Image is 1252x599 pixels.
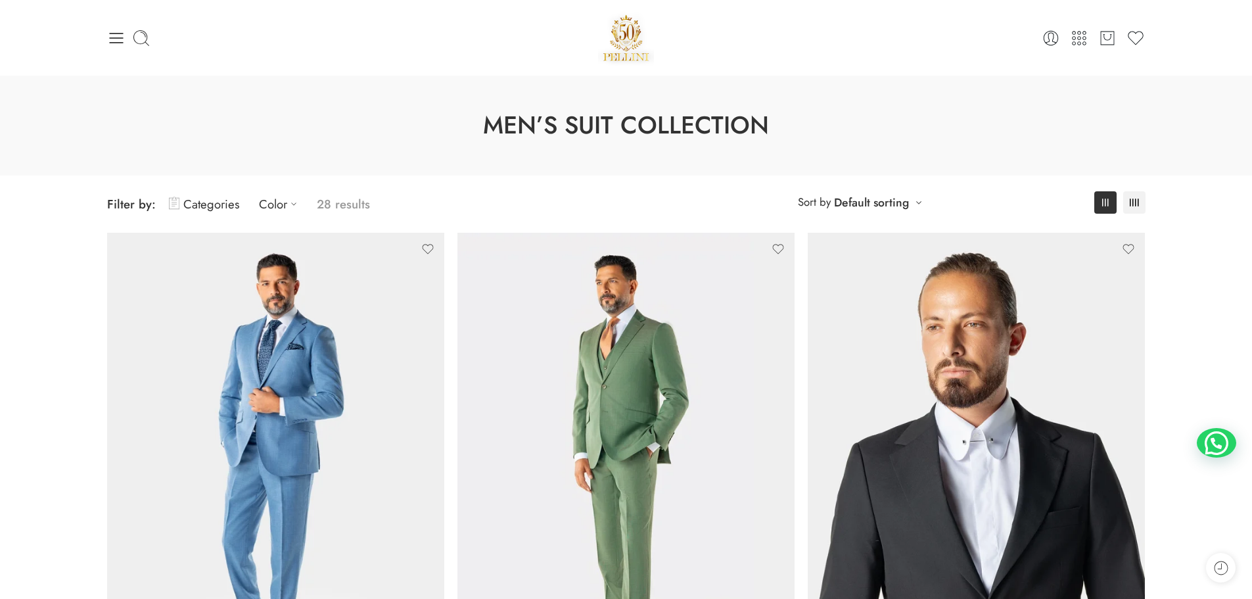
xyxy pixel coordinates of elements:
[834,193,909,212] a: Default sorting
[1098,29,1117,47] a: Cart
[1126,29,1145,47] a: Wishlist
[33,108,1219,143] h1: Men’s Suit Collection
[169,189,239,220] a: Categories
[317,189,370,220] p: 28 results
[259,189,304,220] a: Color
[107,195,156,213] span: Filter by:
[1042,29,1060,47] a: Login / Register
[598,10,655,66] img: Pellini
[798,191,831,213] span: Sort by
[598,10,655,66] a: Pellini -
